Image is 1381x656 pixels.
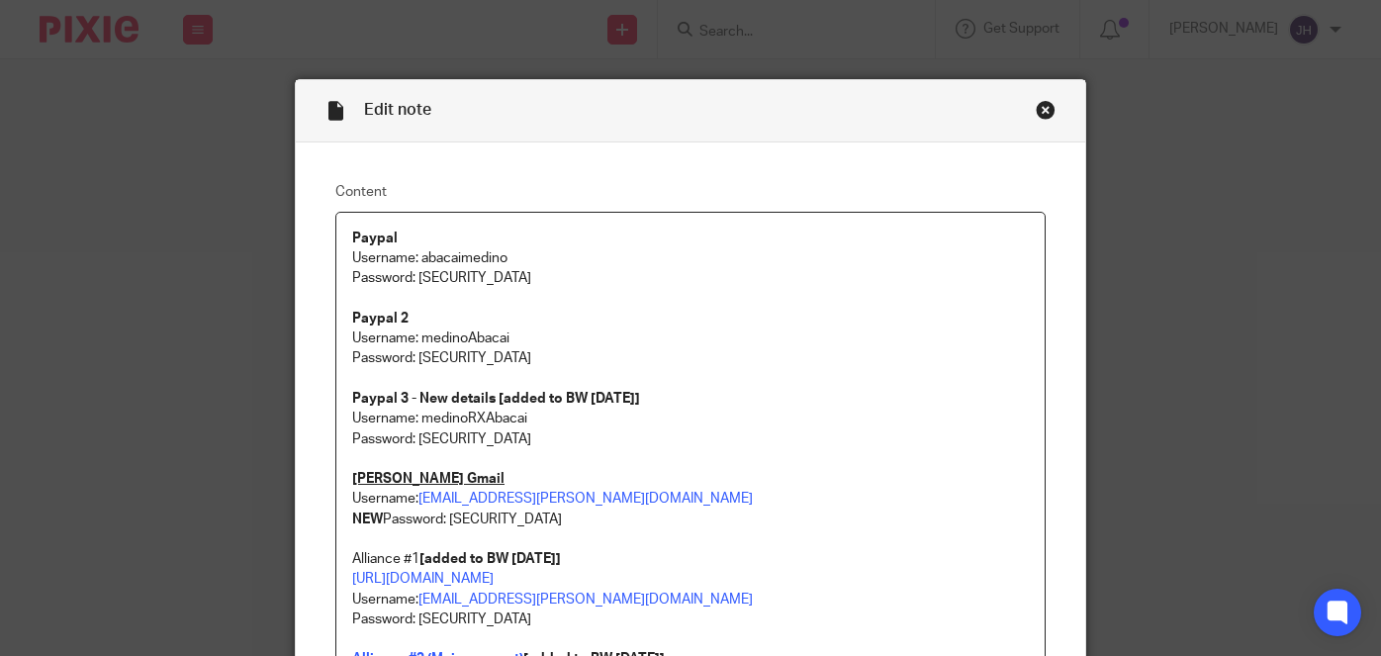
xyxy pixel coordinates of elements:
p: Username: Password: [SECURITY_DATA] [352,569,1029,629]
div: Close this dialog window [1036,100,1056,120]
p: Alliance #1 [352,549,1029,569]
a: [EMAIL_ADDRESS][PERSON_NAME][DOMAIN_NAME] [418,492,753,506]
p: Password: [SECURITY_DATA] [352,429,1029,449]
a: [EMAIL_ADDRESS][PERSON_NAME][DOMAIN_NAME] [418,593,753,607]
strong: Paypal 2 [352,312,409,326]
p: Username: medinoAbacai [352,328,1029,348]
strong: Paypal 3 - New details [added to BW [DATE]] [352,392,640,406]
strong: Paypal [352,232,398,245]
a: [URL][DOMAIN_NAME] [352,572,494,586]
p: Password: [SECURITY_DATA] [352,348,1029,409]
p: Username: [352,469,1029,510]
p: Username: medinoRXAbacai [352,409,1029,428]
label: Content [335,182,1046,202]
strong: [added to BW [DATE]] [419,552,561,566]
p: Username: abacaimedino [352,248,1029,268]
u: [PERSON_NAME] Gmail [352,472,505,486]
strong: NEW [352,513,383,526]
span: Edit note [364,102,431,118]
p: Password: [SECURITY_DATA] [352,268,1029,288]
p: Password: [SECURITY_DATA] [352,510,1029,529]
